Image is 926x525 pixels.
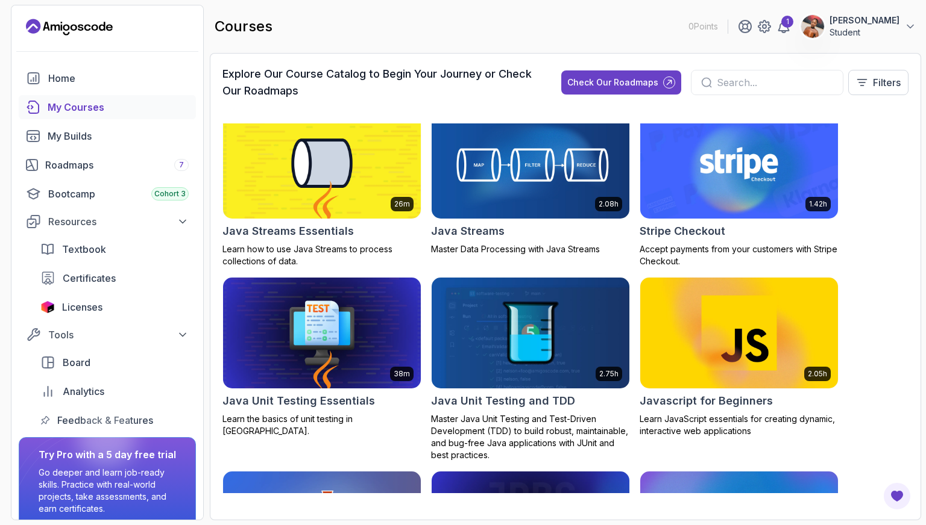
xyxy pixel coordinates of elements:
[33,408,196,432] a: feedback
[808,369,827,379] p: 2.05h
[431,393,575,409] h2: Java Unit Testing and TDD
[222,393,375,409] h2: Java Unit Testing Essentials
[48,328,189,342] div: Tools
[45,158,189,172] div: Roadmaps
[63,384,104,399] span: Analytics
[48,187,189,201] div: Bootcamp
[222,66,540,99] h3: Explore Our Course Catalog to Begin Your Journey or Check Our Roadmaps
[781,16,793,28] div: 1
[567,76,658,89] div: Check Our Roadmaps
[222,277,421,437] a: Java Unit Testing Essentials card38mJava Unit Testing EssentialsLearn the basics of unit testing ...
[19,182,196,206] a: bootcamp
[640,223,725,240] h2: Stripe Checkout
[717,75,833,90] input: Search...
[39,467,176,515] p: Go deeper and learn job-ready skills. Practice with real-world projects, take assessments, and ea...
[640,243,839,267] p: Accept payments from your customers with Stripe Checkout.
[33,266,196,290] a: certificates
[640,278,838,388] img: Javascript for Beginners card
[830,26,899,39] p: Student
[62,300,102,314] span: Licenses
[809,199,827,209] p: 1.42h
[19,324,196,346] button: Tools
[599,369,619,379] p: 2.75h
[222,107,421,267] a: Java Streams Essentials card26mJava Streams EssentialsLearn how to use Java Streams to process co...
[394,369,410,379] p: 38m
[640,277,839,437] a: Javascript for Beginners card2.05hJavascript for BeginnersLearn JavaScript essentials for creatin...
[431,277,630,461] a: Java Unit Testing and TDD card2.75hJava Unit Testing and TDDMaster Java Unit Testing and Test-Dri...
[431,413,630,461] p: Master Java Unit Testing and Test-Driven Development (TDD) to build robust, maintainable, and bug...
[154,189,186,199] span: Cohort 3
[215,17,272,36] h2: courses
[19,66,196,90] a: home
[19,211,196,232] button: Resources
[432,108,629,219] img: Java Streams card
[63,271,116,285] span: Certificates
[776,19,791,34] a: 1
[801,14,916,39] button: user profile image[PERSON_NAME]Student
[33,350,196,374] a: board
[640,413,839,437] p: Learn JavaScript essentials for creating dynamic, interactive web applications
[640,108,838,219] img: Stripe Checkout card
[57,413,153,427] span: Feedback & Features
[561,70,681,95] button: Check Our Roadmaps
[19,124,196,148] a: builds
[640,393,773,409] h2: Javascript for Beginners
[222,413,421,437] p: Learn the basics of unit testing in [GEOGRAPHIC_DATA].
[848,70,909,95] button: Filters
[48,100,189,114] div: My Courses
[33,295,196,319] a: licenses
[223,278,421,388] img: Java Unit Testing Essentials card
[26,17,113,37] a: Landing page
[222,243,421,267] p: Learn how to use Java Streams to process collections of data.
[40,301,55,313] img: jetbrains icon
[432,278,629,388] img: Java Unit Testing and TDD card
[431,223,505,240] h2: Java Streams
[48,214,189,229] div: Resources
[599,199,619,209] p: 2.08h
[640,107,839,267] a: Stripe Checkout card1.42hStripe CheckoutAccept payments from your customers with Stripe Checkout.
[33,379,196,403] a: analytics
[873,75,901,90] p: Filters
[431,243,630,255] p: Master Data Processing with Java Streams
[223,108,421,219] img: Java Streams Essentials card
[394,199,410,209] p: 26m
[431,107,630,255] a: Java Streams card2.08hJava StreamsMaster Data Processing with Java Streams
[222,223,354,240] h2: Java Streams Essentials
[48,129,189,143] div: My Builds
[19,153,196,177] a: roadmaps
[48,71,189,85] div: Home
[33,237,196,261] a: textbook
[688,20,718,33] p: 0 Points
[801,15,824,38] img: user profile image
[63,355,90,370] span: Board
[883,482,912,511] button: Open Feedback Button
[19,95,196,119] a: courses
[830,14,899,26] p: [PERSON_NAME]
[179,160,184,170] span: 7
[62,242,106,256] span: Textbook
